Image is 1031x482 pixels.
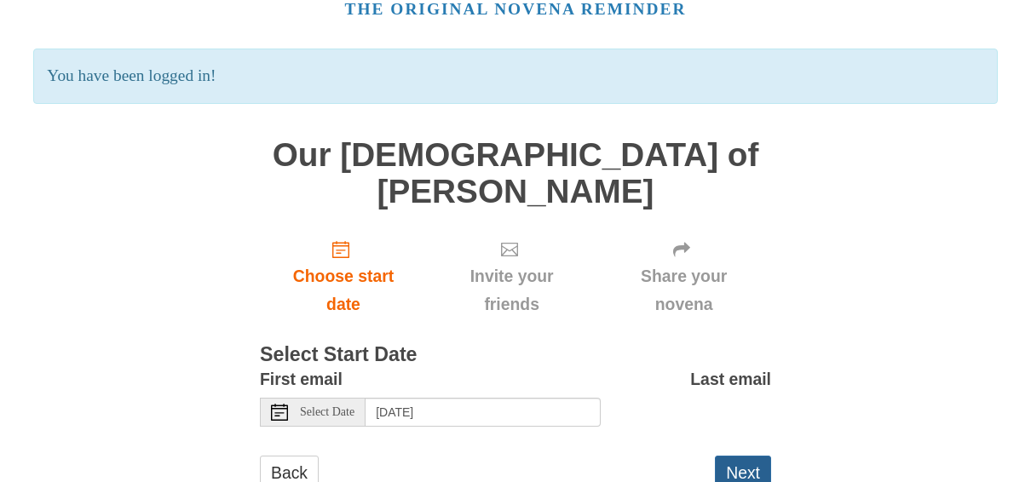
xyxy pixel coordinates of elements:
[260,344,771,366] h3: Select Start Date
[33,49,997,104] p: You have been logged in!
[596,227,771,328] div: Click "Next" to confirm your start date first.
[613,262,754,318] span: Share your novena
[260,365,343,393] label: First email
[427,227,596,328] div: Click "Next" to confirm your start date first.
[260,227,427,328] a: Choose start date
[277,262,410,318] span: Choose start date
[260,137,771,209] h1: Our [DEMOGRAPHIC_DATA] of [PERSON_NAME]
[444,262,579,318] span: Invite your friends
[300,406,354,418] span: Select Date
[690,365,771,393] label: Last email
